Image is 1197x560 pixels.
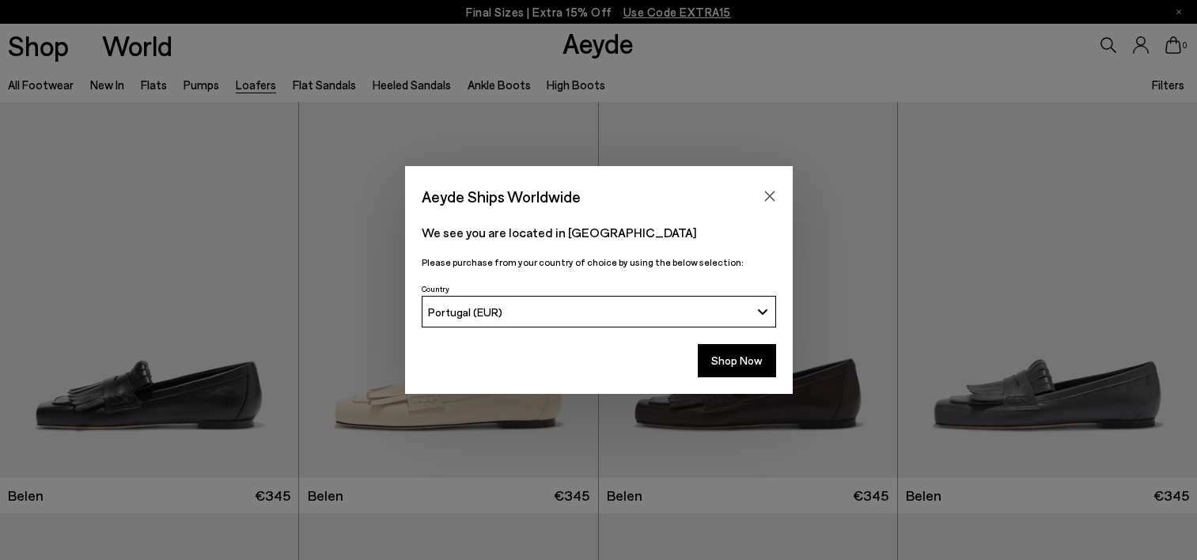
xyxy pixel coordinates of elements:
[758,184,782,208] button: Close
[422,255,776,270] p: Please purchase from your country of choice by using the below selection:
[422,183,581,210] span: Aeyde Ships Worldwide
[422,223,776,242] p: We see you are located in [GEOGRAPHIC_DATA]
[428,305,502,319] span: Portugal (EUR)
[422,284,449,293] span: Country
[698,344,776,377] button: Shop Now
